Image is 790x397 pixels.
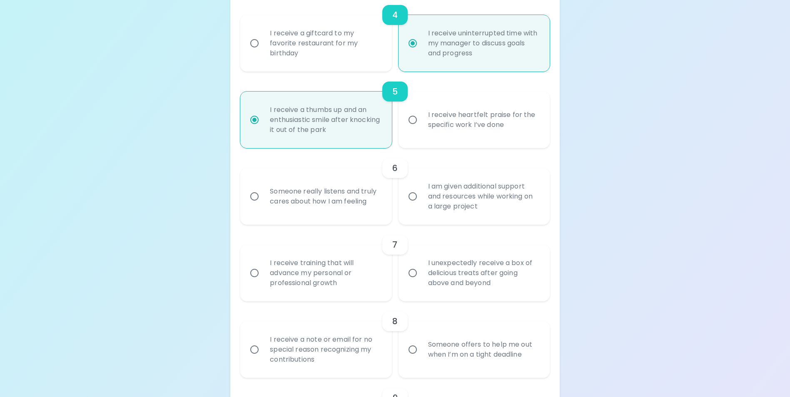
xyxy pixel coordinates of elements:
[263,95,387,145] div: I receive a thumbs up and an enthusiastic smile after knocking it out of the park
[421,330,545,370] div: Someone offers to help me out when I’m on a tight deadline
[263,248,387,298] div: I receive training that will advance my personal or professional growth
[392,238,397,251] h6: 7
[263,325,387,375] div: I receive a note or email for no special reason recognizing my contributions
[421,18,545,68] div: I receive uninterrupted time with my manager to discuss goals and progress
[263,18,387,68] div: I receive a giftcard to my favorite restaurant for my birthday
[421,171,545,221] div: I am given additional support and resources while working on a large project
[392,85,398,98] h6: 5
[240,225,549,301] div: choice-group-check
[421,100,545,140] div: I receive heartfelt praise for the specific work I’ve done
[240,301,549,378] div: choice-group-check
[392,315,398,328] h6: 8
[240,148,549,225] div: choice-group-check
[421,248,545,298] div: I unexpectedly receive a box of delicious treats after going above and beyond
[240,72,549,148] div: choice-group-check
[263,176,387,216] div: Someone really listens and truly cares about how I am feeling
[392,161,398,175] h6: 6
[392,8,398,22] h6: 4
